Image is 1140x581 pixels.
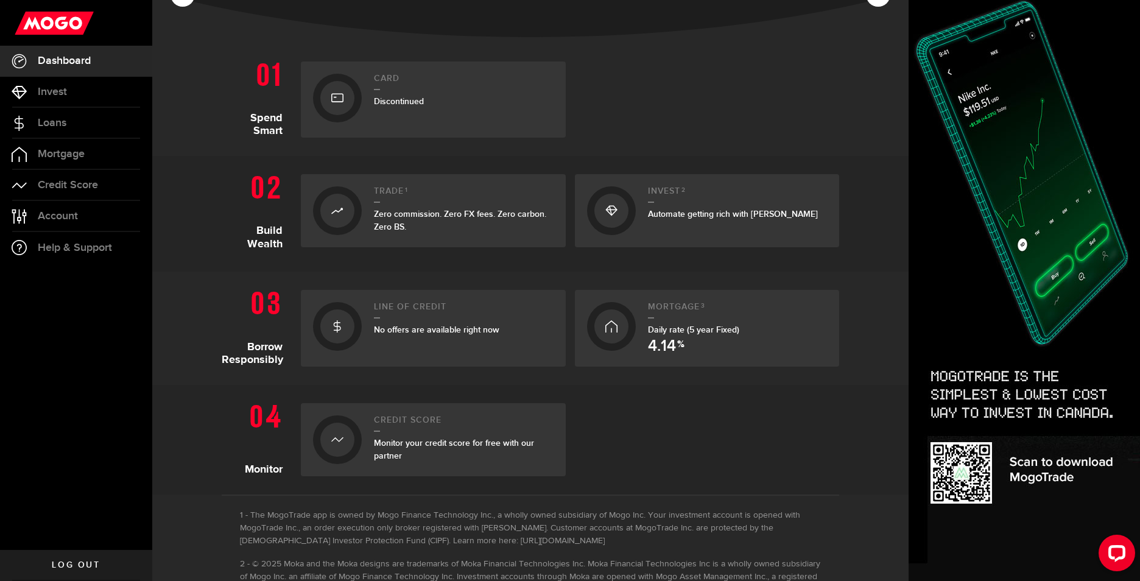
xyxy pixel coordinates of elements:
h1: Build Wealth [222,168,292,253]
li: The MogoTrade app is owned by Mogo Finance Technology Inc., a wholly owned subsidiary of Mogo Inc... [240,509,821,548]
h2: Credit Score [374,415,554,432]
h2: Line of credit [374,302,554,319]
h1: Spend Smart [222,55,292,138]
a: Mortgage3Daily rate (5 year Fixed) 4.14 % [575,290,840,367]
a: Invest2Automate getting rich with [PERSON_NAME] [575,174,840,247]
span: Invest [38,86,67,97]
span: % [677,340,684,354]
span: Log out [52,561,100,569]
span: Loans [38,118,66,129]
span: Credit Score [38,180,98,191]
span: Dashboard [38,55,91,66]
span: Monitor your credit score for free with our partner [374,438,534,461]
span: Zero commission. Zero FX fees. Zero carbon. Zero BS. [374,209,546,232]
iframe: LiveChat chat widget [1089,530,1140,581]
h2: Mortgage [648,302,828,319]
span: 4.14 [648,339,676,354]
span: Automate getting rich with [PERSON_NAME] [648,209,818,219]
span: No offers are available right now [374,325,499,335]
sup: 3 [701,302,705,309]
h2: Invest [648,186,828,203]
span: Daily rate (5 year Fixed) [648,325,739,335]
sup: 1 [405,186,408,194]
h2: Card [374,74,554,90]
h1: Borrow Responsibly [222,284,292,367]
sup: 2 [681,186,686,194]
h1: Monitor [222,397,292,476]
span: Help & Support [38,242,112,253]
a: Line of creditNo offers are available right now [301,290,566,367]
a: Trade1Zero commission. Zero FX fees. Zero carbon. Zero BS. [301,174,566,247]
span: Discontinued [374,96,424,107]
span: Mortgage [38,149,85,160]
a: Credit ScoreMonitor your credit score for free with our partner [301,403,566,476]
span: Account [38,211,78,222]
a: CardDiscontinued [301,62,566,138]
h2: Trade [374,186,554,203]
